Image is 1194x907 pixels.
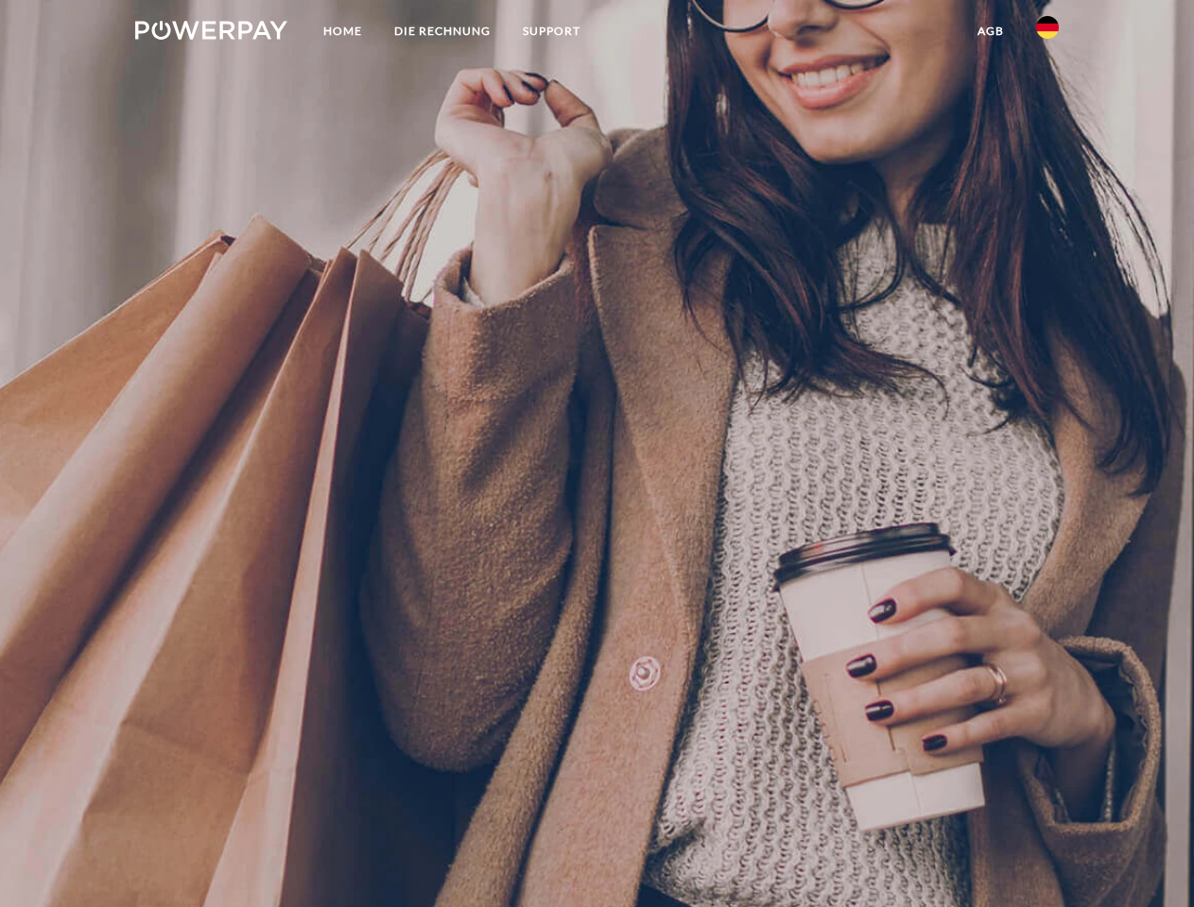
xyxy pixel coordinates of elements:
[1036,16,1059,39] img: de
[507,14,597,48] a: SUPPORT
[307,14,378,48] a: Home
[135,21,287,40] img: logo-powerpay-white.svg
[961,14,1020,48] a: agb
[378,14,507,48] a: DIE RECHNUNG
